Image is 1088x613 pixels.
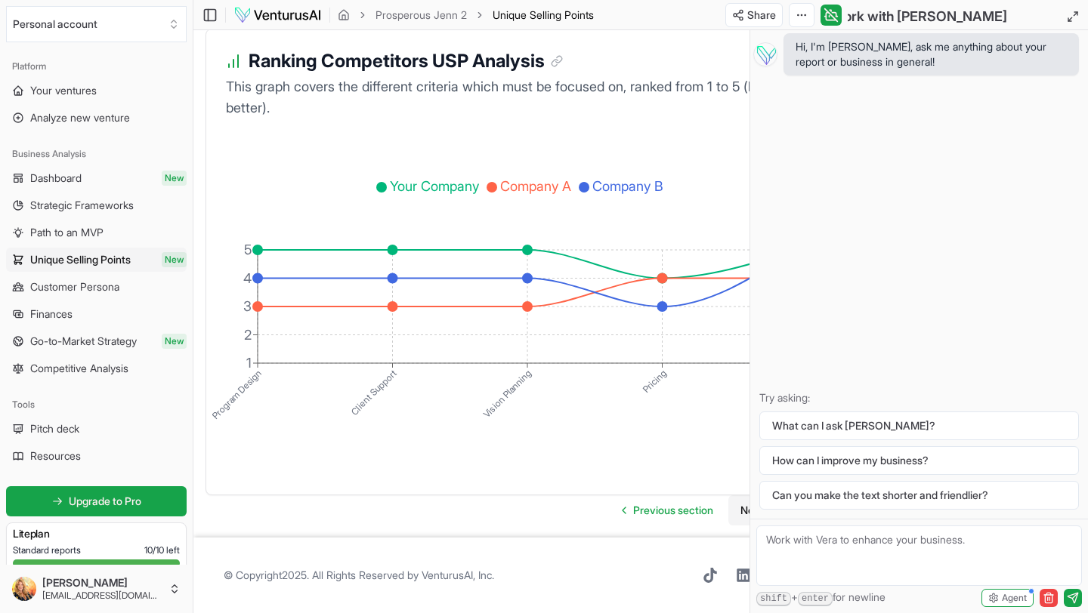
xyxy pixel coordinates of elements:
[13,544,81,556] span: Standard reports
[6,106,187,130] a: Analyze new venture
[376,8,467,23] a: Prosperous Jenn 2
[162,252,187,267] span: New
[30,252,131,267] span: Unique Selling Points
[6,6,187,42] button: Select an organization
[30,334,137,349] span: Go-to-Market Strategy
[348,367,398,417] tspan: Client Support
[30,421,79,436] span: Pitch deck
[6,166,187,190] a: DashboardNew
[6,329,187,353] a: Go-to-Market StrategyNew
[728,495,824,525] a: Go to next page
[759,411,1079,440] button: What can I ask [PERSON_NAME]?
[1002,592,1027,604] span: Agent
[747,8,776,23] span: Share
[753,42,777,66] img: Vera
[759,446,1079,475] button: How can I improve my business?
[210,367,264,420] tspan: Program Design
[725,3,783,27] button: Share
[756,590,886,606] span: + for newline
[30,110,130,125] span: Analyze new venture
[6,486,187,516] a: Upgrade to Pro
[162,334,187,349] span: New
[759,390,1079,405] p: Try asking:
[493,8,594,21] span: Unique Selling Points
[6,193,187,217] a: Strategic Frameworks
[224,76,817,119] p: This graph covers the different criteria which must be focused on, ranked from 1 to 5 (higher is ...
[30,225,104,240] span: Path to an MVP
[30,171,82,186] span: Dashboard
[243,270,252,286] tspan: 4
[592,178,663,194] span: Company B
[6,417,187,441] a: Pitch deck
[798,592,833,606] kbd: enter
[390,178,479,194] span: Your Company
[338,8,594,23] nav: breadcrumb
[244,327,252,343] tspan: 2
[30,306,73,322] span: Finances
[759,481,1079,510] button: Can you make the text shorter and friendlier?
[6,444,187,468] a: Resources
[246,355,252,371] tspan: 1
[481,367,533,420] tspan: Vision Planning
[500,178,571,194] span: Company A
[243,298,252,314] tspan: 3
[831,6,1007,27] h2: Work with [PERSON_NAME]
[162,171,187,186] span: New
[633,503,713,518] span: Previous section
[981,589,1034,607] button: Agent
[30,279,119,294] span: Customer Persona
[233,6,322,24] img: logo
[249,48,563,75] h3: Ranking Competitors USP Analysis
[6,393,187,417] div: Tools
[30,361,128,376] span: Competitive Analysis
[30,448,81,464] span: Resources
[69,494,141,509] span: Upgrade to Pro
[740,503,801,518] span: Next section
[144,544,180,556] span: 10 / 10 left
[641,367,669,395] tspan: Pricing
[42,590,162,602] span: [EMAIL_ADDRESS][DOMAIN_NAME]
[224,568,494,583] span: © Copyright 2025 . All Rights Reserved by .
[610,495,725,525] a: Go to previous page
[6,275,187,299] a: Customer Persona
[6,142,187,166] div: Business Analysis
[6,220,187,245] a: Path to an MVP
[30,198,134,213] span: Strategic Frameworks
[610,495,824,525] nav: pagination
[244,242,252,257] tspan: 5
[6,571,187,607] button: [PERSON_NAME][EMAIL_ADDRESS][DOMAIN_NAME]
[6,79,187,103] a: Your ventures
[796,39,1067,69] span: Hi, I'm [PERSON_NAME], ask me anything about your report or business in general!
[422,568,492,581] a: VenturusAI, Inc
[13,526,180,541] h3: Lite plan
[6,54,187,79] div: Platform
[6,248,187,272] a: Unique Selling PointsNew
[6,356,187,380] a: Competitive Analysis
[493,8,594,23] span: Unique Selling Points
[30,83,97,98] span: Your ventures
[12,577,36,601] img: ALV-UjWggMxv4G9PYj0movSpGtHKW4nB_YglORv8mFFuFBrTUqOdTicWPzrRQ99Lp8qOSSamTrgiy01Sbrr7j6ccGOwZhxlD3...
[6,302,187,326] a: Finances
[756,592,791,606] kbd: shift
[42,576,162,590] span: [PERSON_NAME]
